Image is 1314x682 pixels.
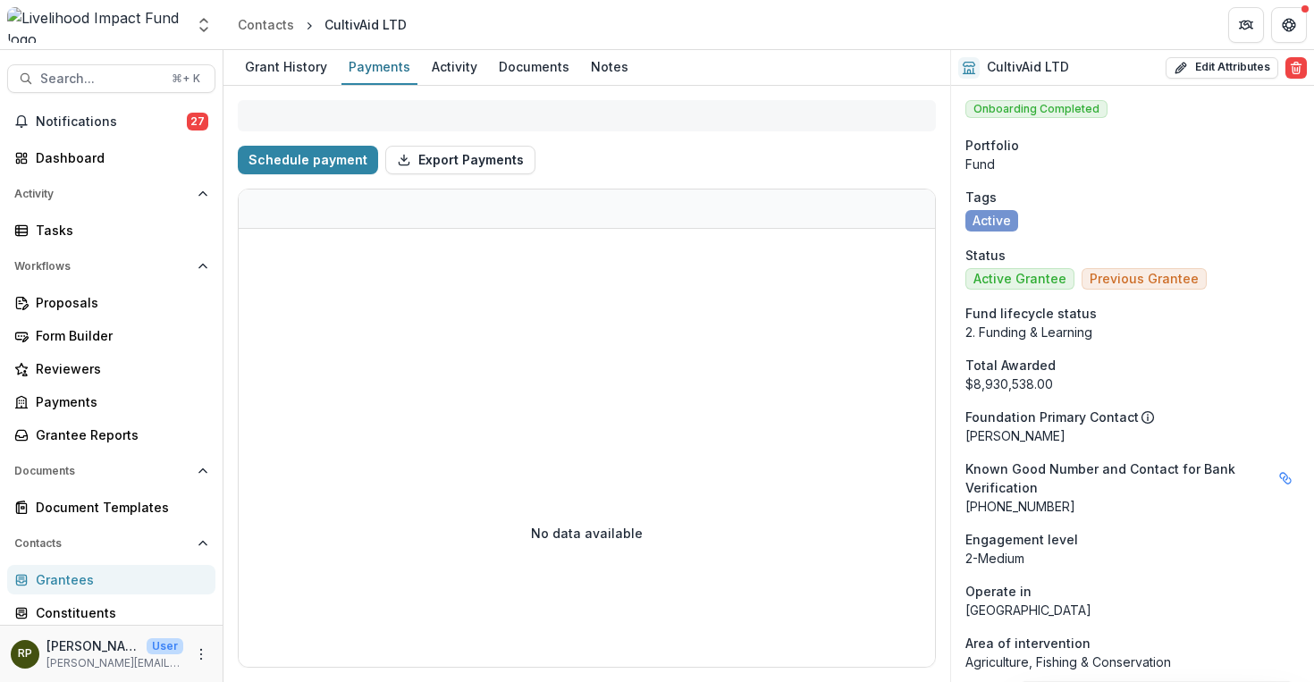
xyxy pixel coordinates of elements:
[14,260,190,273] span: Workflows
[965,246,1006,265] span: Status
[965,653,1300,671] p: Agriculture, Fishing & Conservation
[36,603,201,622] div: Constituents
[7,565,215,594] a: Grantees
[965,582,1032,601] span: Operate in
[965,188,997,206] span: Tags
[7,64,215,93] button: Search...
[1166,57,1278,79] button: Edit Attributes
[965,323,1300,341] p: 2. Funding & Learning
[18,648,32,660] div: Rachel Proefke
[965,634,1091,653] span: Area of intervention
[7,387,215,417] a: Payments
[7,215,215,245] a: Tasks
[324,15,407,34] div: CultivAid LTD
[7,420,215,450] a: Grantee Reports
[36,498,201,517] div: Document Templates
[965,530,1078,549] span: Engagement level
[36,114,187,130] span: Notifications
[7,529,215,558] button: Open Contacts
[965,304,1097,323] span: Fund lifecycle status
[965,549,1300,568] p: 2-Medium
[187,113,208,131] span: 27
[238,54,334,80] div: Grant History
[7,598,215,627] a: Constituents
[14,537,190,550] span: Contacts
[14,465,190,477] span: Documents
[965,408,1139,426] p: Foundation Primary Contact
[531,524,643,543] p: No data available
[36,148,201,167] div: Dashboard
[36,359,201,378] div: Reviewers
[14,188,190,200] span: Activity
[492,50,577,85] a: Documents
[341,50,417,85] a: Payments
[46,655,183,671] p: [PERSON_NAME][EMAIL_ADDRESS][DOMAIN_NAME]
[7,354,215,383] a: Reviewers
[385,146,535,174] button: Export Payments
[1285,57,1307,79] button: Delete
[987,60,1069,75] h2: CultivAid LTD
[1271,7,1307,43] button: Get Help
[7,252,215,281] button: Open Workflows
[238,50,334,85] a: Grant History
[965,426,1300,445] p: [PERSON_NAME]
[36,392,201,411] div: Payments
[584,54,636,80] div: Notes
[231,12,414,38] nav: breadcrumb
[965,100,1108,118] span: Onboarding Completed
[168,69,204,88] div: ⌘ + K
[7,180,215,208] button: Open Activity
[7,457,215,485] button: Open Documents
[965,601,1300,619] p: [GEOGRAPHIC_DATA]
[965,497,1300,516] p: [PHONE_NUMBER]
[965,155,1300,173] p: Fund
[190,644,212,665] button: More
[492,54,577,80] div: Documents
[1271,464,1300,493] button: Linked binding
[238,146,378,174] button: Schedule payment
[238,15,294,34] div: Contacts
[147,638,183,654] p: User
[973,272,1066,287] span: Active Grantee
[1228,7,1264,43] button: Partners
[46,636,139,655] p: [PERSON_NAME]
[7,7,184,43] img: Livelihood Impact Fund logo
[973,214,1011,229] span: Active
[425,50,484,85] a: Activity
[7,288,215,317] a: Proposals
[36,293,201,312] div: Proposals
[965,375,1300,393] div: $8,930,538.00
[191,7,216,43] button: Open entity switcher
[7,321,215,350] a: Form Builder
[231,12,301,38] a: Contacts
[965,356,1056,375] span: Total Awarded
[36,326,201,345] div: Form Builder
[965,136,1019,155] span: Portfolio
[425,54,484,80] div: Activity
[341,54,417,80] div: Payments
[7,143,215,173] a: Dashboard
[36,570,201,589] div: Grantees
[36,221,201,240] div: Tasks
[40,72,161,87] span: Search...
[7,493,215,522] a: Document Templates
[965,459,1264,497] span: Known Good Number and Contact for Bank Verification
[7,107,215,136] button: Notifications27
[36,425,201,444] div: Grantee Reports
[584,50,636,85] a: Notes
[1090,272,1199,287] span: Previous Grantee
